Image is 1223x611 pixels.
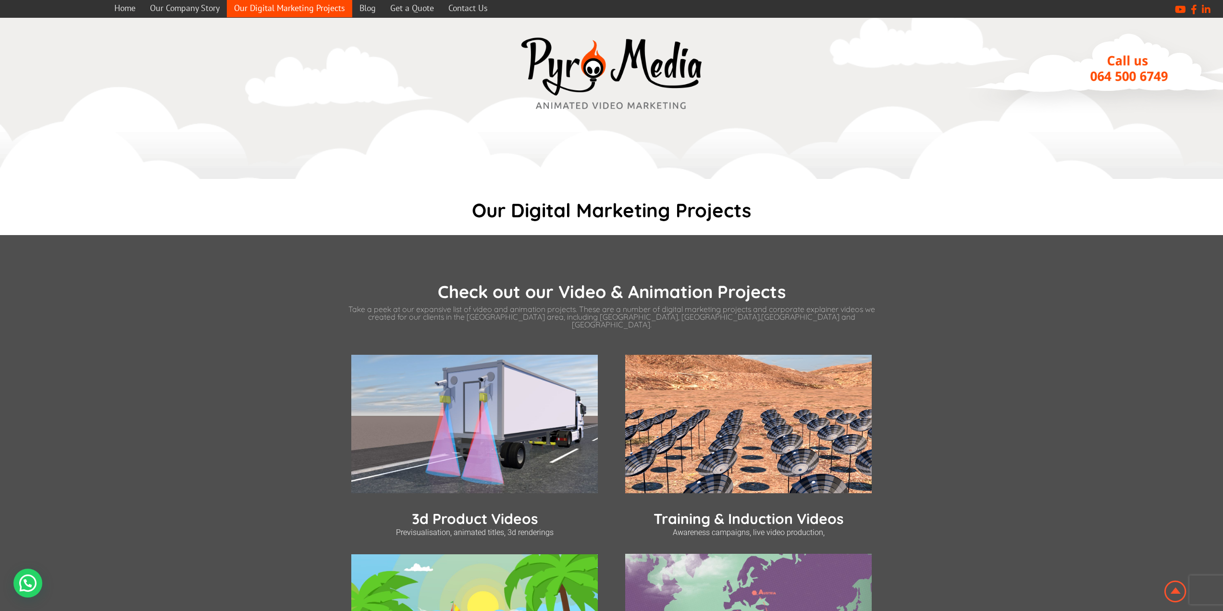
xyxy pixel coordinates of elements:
h2: Check out our Video & Animation Projects [338,283,886,300]
img: satellites 3d animation simulation [625,355,872,494]
p: Take a peek at our expansive list of video and animation projects. These are a number of digital ... [338,305,886,328]
a: Training & Induction Videos [654,510,843,528]
img: Animation Studio South Africa [1162,579,1188,604]
p: Previsualisation, animated titles, 3d renderings [338,528,612,537]
img: 3d visualisation video of pavement management system [351,355,598,494]
p: Awareness campaigns, live video production, [612,528,886,537]
img: video marketing media company westville durban logo [516,32,708,115]
a: video marketing media company westville durban logo [516,32,708,117]
a: 3d Product Videos [412,510,538,528]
